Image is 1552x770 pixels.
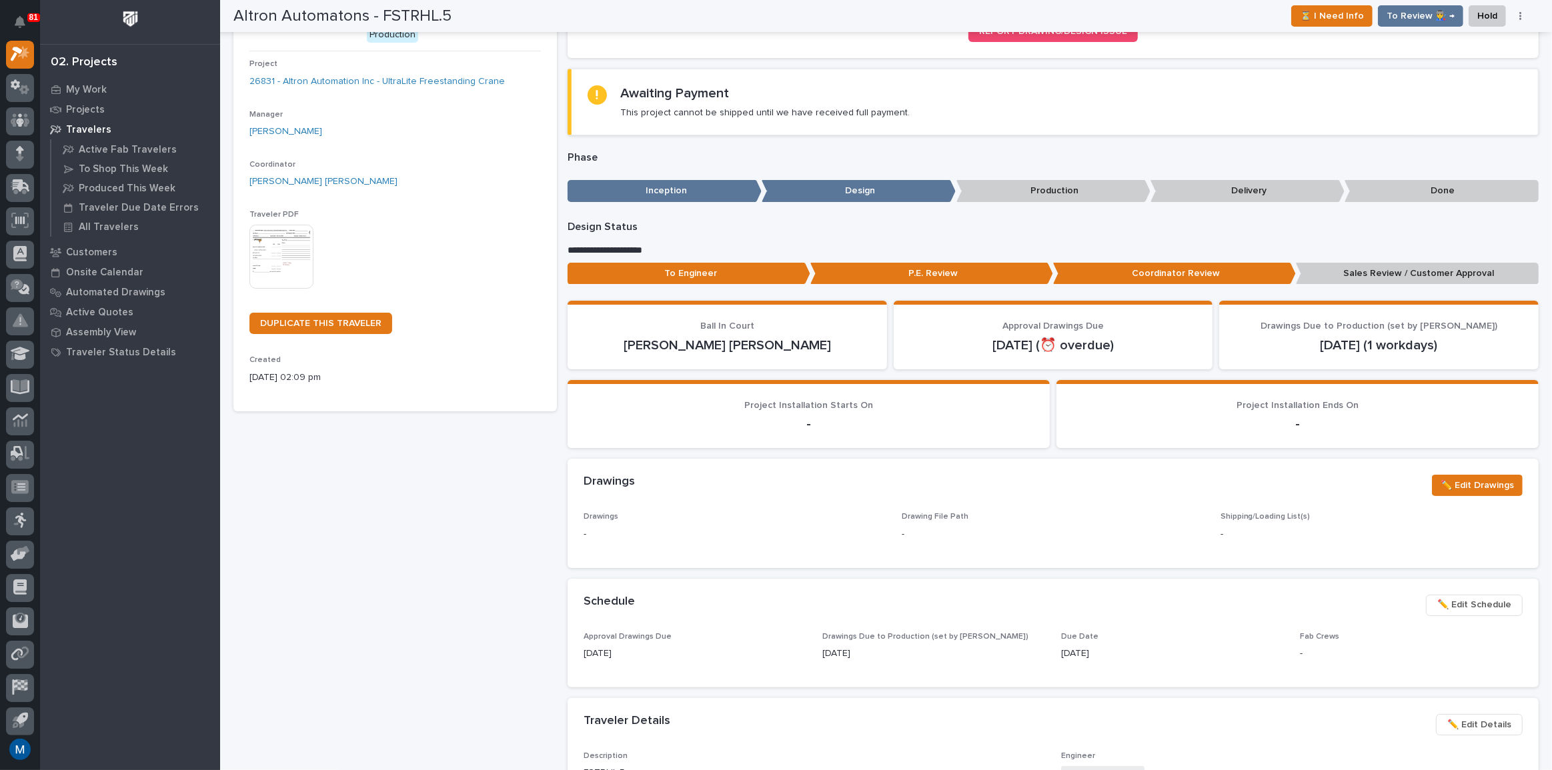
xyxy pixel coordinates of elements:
[51,217,220,236] a: All Travelers
[6,735,34,763] button: users-avatar
[1441,477,1514,493] span: ✏️ Edit Drawings
[1300,647,1523,661] p: -
[1426,595,1523,616] button: ✏️ Edit Schedule
[79,183,175,195] p: Produced This Week
[1061,647,1284,661] p: [DATE]
[1300,633,1339,641] span: Fab Crews
[40,99,220,119] a: Projects
[584,647,806,661] p: [DATE]
[584,416,1034,432] p: -
[620,107,910,119] p: This project cannot be shipped until we have received full payment.
[66,347,176,359] p: Traveler Status Details
[1432,475,1523,496] button: ✏️ Edit Drawings
[249,75,505,89] a: 26831 - Altron Automation Inc - UltraLite Freestanding Crane
[568,263,810,285] p: To Engineer
[822,633,1028,641] span: Drawings Due to Production (set by [PERSON_NAME])
[1235,337,1523,353] p: [DATE] (1 workdays)
[584,513,618,521] span: Drawings
[17,16,34,37] div: Notifications81
[66,124,111,136] p: Travelers
[584,595,635,609] h2: Schedule
[367,27,418,43] div: Production
[249,161,295,169] span: Coordinator
[118,7,143,31] img: Workspace Logo
[6,8,34,36] button: Notifications
[1072,416,1523,432] p: -
[51,140,220,159] a: Active Fab Travelers
[810,263,1053,285] p: P.E. Review
[744,401,873,410] span: Project Installation Starts On
[902,527,904,541] p: -
[40,302,220,322] a: Active Quotes
[956,180,1150,202] p: Production
[1345,180,1539,202] p: Done
[1469,5,1506,27] button: Hold
[249,111,283,119] span: Manager
[40,79,220,99] a: My Work
[584,475,635,489] h2: Drawings
[568,151,1539,164] p: Phase
[249,211,299,219] span: Traveler PDF
[249,60,277,68] span: Project
[700,321,754,331] span: Ball In Court
[66,287,165,299] p: Automated Drawings
[51,179,220,197] a: Produced This Week
[79,221,139,233] p: All Travelers
[66,84,107,96] p: My Work
[40,342,220,362] a: Traveler Status Details
[762,180,956,202] p: Design
[66,307,133,319] p: Active Quotes
[260,319,381,328] span: DUPLICATE THIS TRAVELER
[51,55,117,70] div: 02. Projects
[249,125,322,139] a: [PERSON_NAME]
[1296,263,1539,285] p: Sales Review / Customer Approval
[1300,8,1364,24] span: ⏳ I Need Info
[51,198,220,217] a: Traveler Due Date Errors
[40,282,220,302] a: Automated Drawings
[584,714,670,729] h2: Traveler Details
[902,513,968,521] span: Drawing File Path
[249,175,398,189] a: [PERSON_NAME] [PERSON_NAME]
[249,313,392,334] a: DUPLICATE THIS TRAVELER
[40,322,220,342] a: Assembly View
[1150,180,1345,202] p: Delivery
[1378,5,1463,27] button: To Review 👨‍🏭 →
[66,247,117,259] p: Customers
[1447,717,1511,733] span: ✏️ Edit Details
[1436,714,1523,735] button: ✏️ Edit Details
[233,7,452,26] h2: Altron Automatons - FSTRHL.5
[910,337,1197,353] p: [DATE] (⏰ overdue)
[568,221,1539,233] p: Design Status
[1002,321,1104,331] span: Approval Drawings Due
[1061,633,1098,641] span: Due Date
[40,119,220,139] a: Travelers
[1053,263,1296,285] p: Coordinator Review
[40,242,220,262] a: Customers
[1237,401,1359,410] span: Project Installation Ends On
[1061,752,1095,760] span: Engineer
[584,633,672,641] span: Approval Drawings Due
[568,180,762,202] p: Inception
[51,159,220,178] a: To Shop This Week
[40,262,220,282] a: Onsite Calendar
[584,752,628,760] span: Description
[66,104,105,116] p: Projects
[620,85,729,101] h2: Awaiting Payment
[584,337,871,353] p: [PERSON_NAME] [PERSON_NAME]
[79,144,177,156] p: Active Fab Travelers
[66,267,143,279] p: Onsite Calendar
[66,327,136,339] p: Assembly View
[1291,5,1373,27] button: ⏳ I Need Info
[1387,8,1455,24] span: To Review 👨‍🏭 →
[1221,527,1523,541] p: -
[1261,321,1497,331] span: Drawings Due to Production (set by [PERSON_NAME])
[584,527,886,541] p: -
[822,647,1045,661] p: [DATE]
[1437,597,1511,613] span: ✏️ Edit Schedule
[79,202,199,214] p: Traveler Due Date Errors
[79,163,168,175] p: To Shop This Week
[249,356,281,364] span: Created
[1221,513,1311,521] span: Shipping/Loading List(s)
[1477,8,1497,24] span: Hold
[249,371,541,385] p: [DATE] 02:09 pm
